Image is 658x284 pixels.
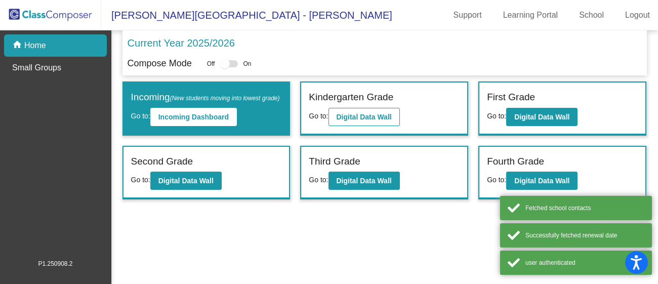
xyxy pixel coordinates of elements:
[525,231,644,240] div: Successfully fetched renewal date
[506,108,578,126] button: Digital Data Wall
[514,177,569,185] b: Digital Data Wall
[150,108,237,126] button: Incoming Dashboard
[309,176,328,184] span: Go to:
[487,90,535,105] label: First Grade
[487,112,506,120] span: Go to:
[571,7,612,23] a: School
[309,154,360,169] label: Third Grade
[158,113,229,121] b: Incoming Dashboard
[128,35,235,51] p: Current Year 2025/2026
[207,59,215,68] span: Off
[506,172,578,190] button: Digital Data Wall
[495,7,566,23] a: Learning Portal
[12,39,24,52] mat-icon: home
[328,108,400,126] button: Digital Data Wall
[487,154,544,169] label: Fourth Grade
[101,7,392,23] span: [PERSON_NAME][GEOGRAPHIC_DATA] - [PERSON_NAME]
[328,172,400,190] button: Digital Data Wall
[525,204,644,213] div: Fetched school contacts
[617,7,658,23] a: Logout
[445,7,490,23] a: Support
[337,177,392,185] b: Digital Data Wall
[309,112,328,120] span: Go to:
[514,113,569,121] b: Digital Data Wall
[131,176,150,184] span: Go to:
[243,59,251,68] span: On
[131,112,150,120] span: Go to:
[131,90,280,105] label: Incoming
[309,90,393,105] label: Kindergarten Grade
[170,95,280,102] span: (New students moving into lowest grade)
[12,62,61,74] p: Small Groups
[24,39,46,52] p: Home
[337,113,392,121] b: Digital Data Wall
[128,57,192,70] p: Compose Mode
[525,258,644,267] div: user authenticated
[150,172,222,190] button: Digital Data Wall
[158,177,214,185] b: Digital Data Wall
[131,154,193,169] label: Second Grade
[487,176,506,184] span: Go to:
